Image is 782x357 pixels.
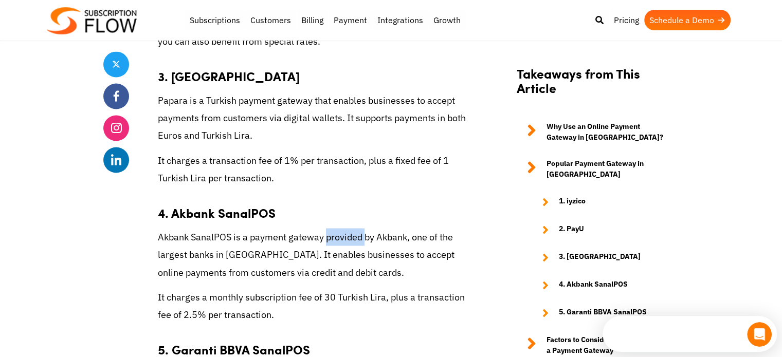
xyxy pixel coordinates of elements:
[158,152,475,187] p: It charges a transaction fee of 1% per transaction, plus a fixed fee of 1 Turkish Lira per transa...
[559,223,584,236] strong: 2. PayU
[185,10,245,30] a: Subscriptions
[609,10,644,30] a: Pricing
[532,307,669,319] a: 5. Garanti BBVA SanalPOS
[158,288,475,323] p: It charges a monthly subscription fee of 30 Turkish Lira, plus a transaction fee of 2.5% per tran...
[532,279,669,291] a: 4. Akbank SanalPOS
[517,159,669,180] a: Popular Payment Gateway in [GEOGRAPHIC_DATA]
[559,196,586,208] strong: 1. iyzico
[532,196,669,208] a: 1. iyzico
[158,203,276,221] strong: 4. Akbank SanalPOS
[158,228,475,281] p: Akbank SanalPOS is a payment gateway provided by Akbank, one of the largest banks in [GEOGRAPHIC_...
[532,223,669,236] a: 2. PayU
[517,334,669,356] a: Factors to Consider When Choosing a Payment Gateway
[158,92,475,145] p: Papara is a Turkish payment gateway that enables businesses to accept payments from customers via...
[517,66,669,106] h2: Takeaways from This Article
[47,7,137,34] img: Subscriptionflow
[517,122,669,143] a: Why Use an Online Payment Gateway in [GEOGRAPHIC_DATA]?
[428,10,466,30] a: Growth
[296,10,329,30] a: Billing
[559,307,647,319] strong: 5. Garanti BBVA SanalPOS
[644,10,731,30] a: Schedule a Demo
[603,316,777,352] iframe: Intercom live chat discovery launcher
[329,10,372,30] a: Payment
[158,67,300,85] strong: 3. [GEOGRAPHIC_DATA]
[245,10,296,30] a: Customers
[747,322,772,347] iframe: Intercom live chat
[547,159,669,180] strong: Popular Payment Gateway in [GEOGRAPHIC_DATA]
[559,279,628,291] strong: 4. Akbank SanalPOS
[547,122,669,143] strong: Why Use an Online Payment Gateway in [GEOGRAPHIC_DATA]?
[532,251,669,264] a: 3. [GEOGRAPHIC_DATA]
[547,334,669,356] strong: Factors to Consider When Choosing a Payment Gateway
[559,251,641,264] strong: 3. [GEOGRAPHIC_DATA]
[372,10,428,30] a: Integrations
